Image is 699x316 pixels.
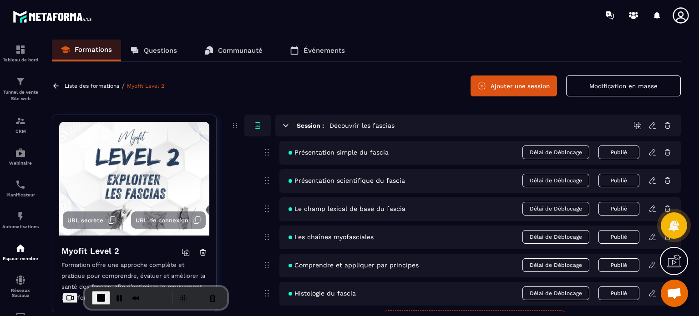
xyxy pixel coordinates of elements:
p: Webinaire [2,161,39,166]
button: Publié [598,230,639,244]
p: Automatisations [2,224,39,229]
a: formationformationCRM [2,109,39,140]
span: Le champ lexical de base du fascia [289,205,405,212]
p: Communauté [218,46,263,55]
img: background [59,122,209,236]
p: Questions [144,46,177,55]
p: Tunnel de vente Site web [2,89,39,102]
p: Tableau de bord [2,57,39,62]
img: automations [15,147,26,158]
h6: Session : [297,122,324,129]
p: Réseaux Sociaux [2,288,39,298]
img: scheduler [15,179,26,190]
a: automationsautomationsAutomatisations [2,204,39,236]
img: logo [13,8,95,25]
span: Délai de Déblocage [522,286,589,300]
a: Communauté [195,40,272,61]
p: Planificateur [2,192,39,197]
a: automationsautomationsEspace membre [2,236,39,268]
p: Événements [304,46,345,55]
a: Questions [121,40,186,61]
button: Publié [598,258,639,272]
span: URL secrète [67,217,103,224]
img: formation [15,76,26,87]
span: Délai de Déblocage [522,174,589,187]
a: formationformationTunnel de vente Site web [2,69,39,109]
button: URL de connexion [131,211,206,229]
button: Publié [598,202,639,216]
a: Événements [281,40,354,61]
span: Histologie du fascia [289,290,356,297]
span: URL de connexion [136,217,188,224]
span: / [122,82,125,90]
img: formation [15,44,26,55]
a: Formations [52,40,121,61]
button: Modification en masse [566,75,681,96]
span: Délai de Déblocage [522,145,589,159]
img: formation [15,115,26,126]
button: URL secrète [63,211,121,229]
span: Présentation scientifique du fascia [289,177,405,184]
img: automations [15,243,26,254]
span: Délai de Déblocage [522,202,589,216]
a: automationsautomationsWebinaire [2,140,39,172]
button: Publié [598,286,639,300]
span: Présentation simple du fascia [289,149,389,156]
div: Ouvrir le chat [661,280,688,307]
span: Comprendre et appliquer par principes [289,261,419,269]
p: CRM [2,129,39,134]
button: Ajouter une session [471,75,557,96]
a: Myofit Level 2 [127,83,164,89]
a: Liste des formations [65,83,119,89]
a: formationformationTableau de bord [2,37,39,69]
span: Délai de Déblocage [522,230,589,244]
h4: Myofit Level 2 [61,245,119,257]
a: social-networksocial-networkRéseaux Sociaux [2,268,39,305]
p: Formation offre une approche complète et pratique pour comprendre, évaluer et améliorer la santé ... [61,260,207,313]
p: Espace membre [2,256,39,261]
span: Les chaînes myofasciales [289,233,374,241]
img: social-network [15,275,26,286]
button: Publié [598,145,639,159]
span: Délai de Déblocage [522,258,589,272]
p: Formations [75,45,112,54]
button: Publié [598,174,639,187]
img: automations [15,211,26,222]
a: schedulerschedulerPlanificateur [2,172,39,204]
h5: Découvrir les fascias [329,121,395,130]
